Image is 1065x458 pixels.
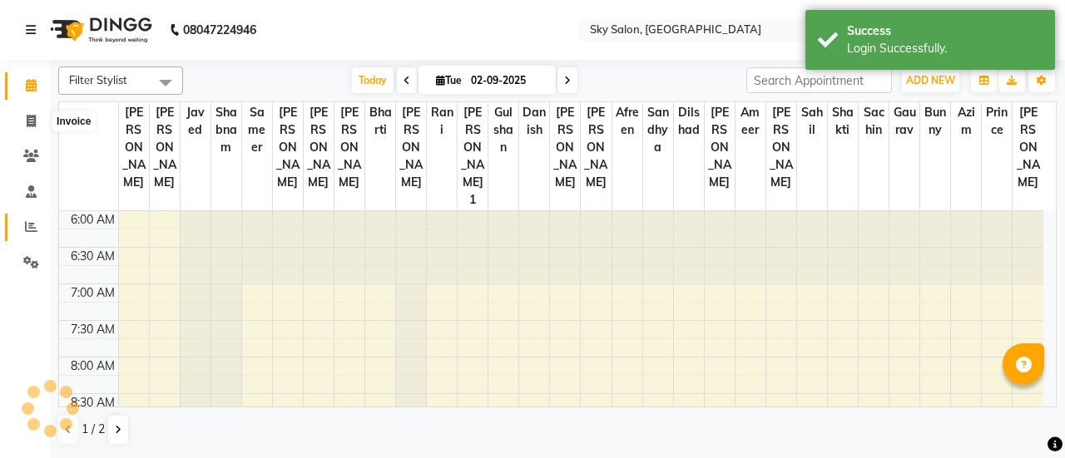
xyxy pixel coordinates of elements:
[847,22,1043,40] div: Success
[67,321,118,338] div: 7:30 AM
[612,102,642,140] span: afreen
[519,102,549,140] span: Danish
[674,102,704,140] span: dilshad
[705,102,735,193] span: [PERSON_NAME]
[67,394,118,411] div: 8:30 AM
[432,74,466,86] span: Tue
[920,102,950,140] span: Bunny
[847,40,1043,57] div: Login Successfully.
[797,102,827,140] span: sahil
[150,102,180,193] span: [PERSON_NAME]
[1013,102,1043,193] span: [PERSON_NAME]
[550,102,580,193] span: [PERSON_NAME]
[951,102,981,140] span: azim
[902,69,959,92] button: ADD NEW
[52,111,95,131] div: Invoice
[746,67,892,93] input: Search Appointment
[42,7,156,53] img: logo
[466,68,549,93] input: 2025-09-02
[828,102,858,140] span: shakti
[859,102,889,140] span: sachin
[458,102,488,210] span: [PERSON_NAME] 1
[82,421,105,438] span: 1 / 2
[427,102,457,140] span: rani
[183,7,256,53] b: 08047224946
[273,102,303,193] span: [PERSON_NAME]
[69,73,127,86] span: Filter Stylist
[67,248,118,265] div: 6:30 AM
[365,102,395,140] span: bharti
[488,102,518,158] span: Gulshan
[211,102,241,158] span: shabnam
[67,284,118,302] div: 7:00 AM
[304,102,334,193] span: [PERSON_NAME]
[889,102,919,140] span: gaurav
[67,357,118,375] div: 8:00 AM
[242,102,272,158] span: sameer
[352,67,394,93] span: Today
[334,102,364,193] span: [PERSON_NAME]
[396,102,426,193] span: [PERSON_NAME]
[581,102,611,193] span: [PERSON_NAME]
[181,102,211,140] span: javed
[67,211,118,229] div: 6:00 AM
[736,102,765,140] span: ameer
[766,102,796,193] span: [PERSON_NAME]
[906,74,955,86] span: ADD NEW
[119,102,149,193] span: [PERSON_NAME]
[643,102,673,158] span: sandhya
[982,102,1012,140] span: prince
